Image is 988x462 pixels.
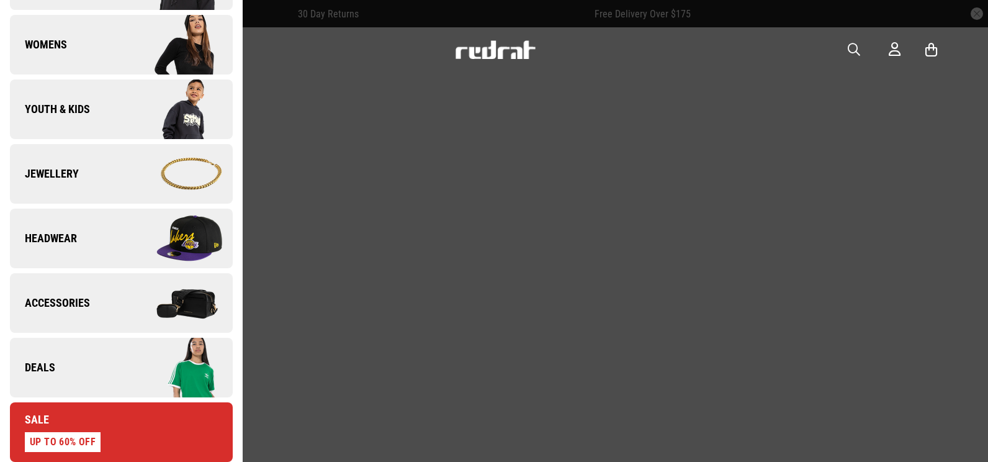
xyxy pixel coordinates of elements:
[10,102,90,117] span: Youth & Kids
[10,144,233,204] a: Jewellery Company
[10,360,55,375] span: Deals
[121,14,232,76] img: Company
[10,79,233,139] a: Youth & Kids Company
[121,272,232,334] img: Company
[10,209,233,268] a: Headwear Company
[10,166,79,181] span: Jewellery
[10,273,233,333] a: Accessories Company
[10,412,49,427] span: Sale
[25,432,101,452] div: UP TO 60% OFF
[10,402,233,462] a: Sale UP TO 60% OFF
[10,15,233,75] a: Womens Company
[10,338,233,397] a: Deals Company
[10,231,77,246] span: Headwear
[121,337,232,399] img: Company
[10,5,47,42] button: Open LiveChat chat widget
[10,37,67,52] span: Womens
[10,296,90,310] span: Accessories
[121,143,232,205] img: Company
[121,78,232,140] img: Company
[454,40,536,59] img: Redrat logo
[121,207,232,269] img: Company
